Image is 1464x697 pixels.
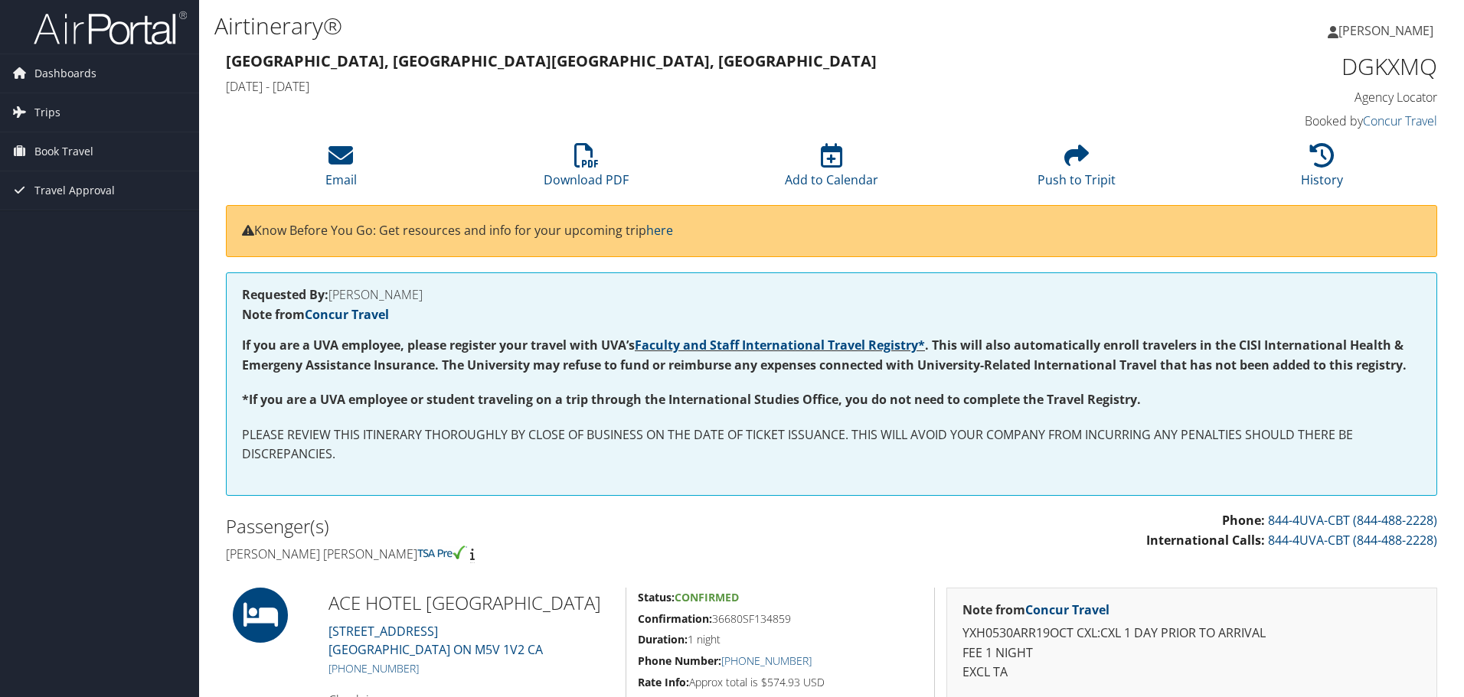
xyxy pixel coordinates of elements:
a: [PHONE_NUMBER] [721,653,812,668]
a: 844-4UVA-CBT (844-488-2228) [1268,512,1437,529]
h4: [DATE] - [DATE] [226,78,1129,95]
h1: DGKXMQ [1152,50,1437,83]
h2: Passenger(s) [226,513,820,539]
a: 844-4UVA-CBT (844-488-2228) [1268,532,1437,549]
img: tsa-precheck.png [417,546,467,559]
span: Dashboards [34,54,96,93]
strong: If you are a UVA employee, please register your travel with UVA’s . This will also automatically ... [242,337,1407,373]
a: History [1301,151,1343,188]
p: PLEASE REVIEW THIS ITINERARY THOROUGHLY BY CLOSE OF BUSINESS ON THE DATE OF TICKET ISSUANCE. THIS... [242,425,1421,464]
a: [PERSON_NAME] [1328,8,1449,54]
h5: 36680SF134859 [638,611,923,627]
strong: Requested By: [242,286,328,303]
a: Concur Travel [1363,112,1437,129]
h4: Agency Locator [1152,89,1437,106]
strong: Rate Info: [638,675,689,689]
strong: Note from [962,601,1109,618]
strong: *If you are a UVA employee or student traveling on a trip through the International Studies Offic... [242,391,1141,408]
h1: Airtinerary® [214,10,1038,42]
span: Book Travel [34,132,93,171]
a: Concur Travel [1025,601,1109,618]
h5: 1 night [638,632,923,647]
img: airportal-logo.png [34,10,187,46]
a: here [646,222,673,239]
p: Know Before You Go: Get resources and info for your upcoming trip [242,221,1421,241]
a: [STREET_ADDRESS][GEOGRAPHIC_DATA] ON M5V 1V2 CA [328,623,543,658]
a: Download PDF [544,151,629,188]
strong: Confirmation: [638,611,712,626]
h4: [PERSON_NAME] [PERSON_NAME] [226,546,820,562]
span: Confirmed [675,590,739,604]
h2: ACE HOTEL [GEOGRAPHIC_DATA] [328,590,614,616]
h4: [PERSON_NAME] [242,288,1421,301]
strong: [GEOGRAPHIC_DATA], [GEOGRAPHIC_DATA] [GEOGRAPHIC_DATA], [GEOGRAPHIC_DATA] [226,50,877,71]
span: Travel Approval [34,171,115,210]
span: Trips [34,93,60,132]
p: YXH0530ARR19OCT CXL:CXL 1 DAY PRIOR TO ARRIVAL FEE 1 NIGHT EXCL TA [962,624,1421,682]
a: Push to Tripit [1038,151,1116,188]
strong: Note from [242,306,389,323]
strong: Status: [638,590,675,604]
a: Email [325,151,357,188]
a: Faculty and Staff International Travel Registry* [635,337,925,353]
h4: Booked by [1152,112,1437,129]
a: Add to Calendar [785,151,878,188]
span: [PERSON_NAME] [1338,22,1433,39]
strong: Phone Number: [638,653,721,668]
strong: Duration: [638,632,688,647]
a: Concur Travel [305,306,389,323]
strong: International Calls: [1146,532,1265,549]
h5: Approx total is $574.93 USD [638,675,923,690]
strong: Phone: [1222,512,1265,529]
a: [PHONE_NUMBER] [328,661,419,676]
